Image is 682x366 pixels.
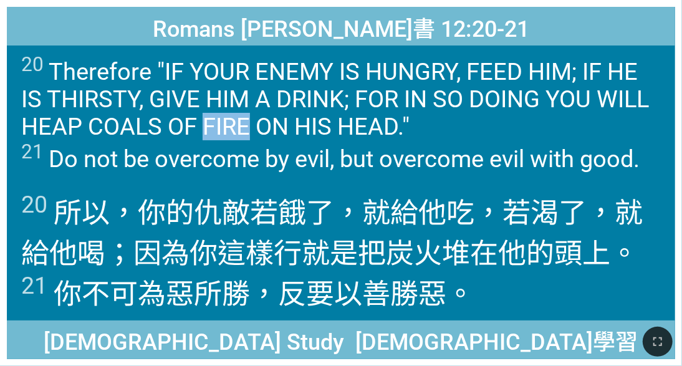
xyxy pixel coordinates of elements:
wg3528: ，反要 [250,277,474,311]
wg235: 以 [334,277,474,311]
wg3767: ，你的 [21,196,642,311]
wg2556: 所勝 [194,277,474,311]
wg2190: 若 [21,196,642,311]
wg4675: 仇敵 [21,196,642,311]
wg2776: 上。 你不可 [21,237,638,311]
wg1372: ，就給 [21,196,642,311]
wg5259: 惡 [166,277,474,311]
sup: 21 [21,272,47,299]
wg18: 勝 [390,277,474,311]
wg1722: 善 [362,277,474,311]
wg3528: 惡 [418,277,474,311]
span: Romans [PERSON_NAME]書 12:20-21 [153,11,529,43]
wg1437: 餓了 [21,196,642,311]
wg4442: 堆在 [21,237,638,311]
wg440: 火 [21,237,638,311]
span: Therefore "IF YOUR ENEMY IS HUNGRY, FEED HIM; IF HE IS THIRSTY, GIVE HIM A DRINK; FOR IN SO DOING... [21,53,660,172]
wg2556: 。 [446,277,474,311]
sup: 20 [21,191,47,218]
wg846: 喝 [21,237,638,311]
sup: 20 [21,53,44,76]
wg3983: ，就給他 [21,196,642,311]
wg4160: 就是把炭 [21,237,638,311]
wg4987: 他的 [21,237,638,311]
wg1063: 你這樣 [21,237,638,311]
wg5595: ，若 [21,196,642,311]
wg4222: ；因為 [21,237,638,311]
wg4222: 他 [21,237,638,311]
sup: 21 [21,140,44,163]
span: 所以 [21,190,660,312]
wg846: 頭 [21,237,638,311]
wg1437: 渴了 [21,196,642,311]
wg3361: 為 [138,277,474,311]
wg846: 吃 [21,196,642,311]
wg5124: 行 [21,237,638,311]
